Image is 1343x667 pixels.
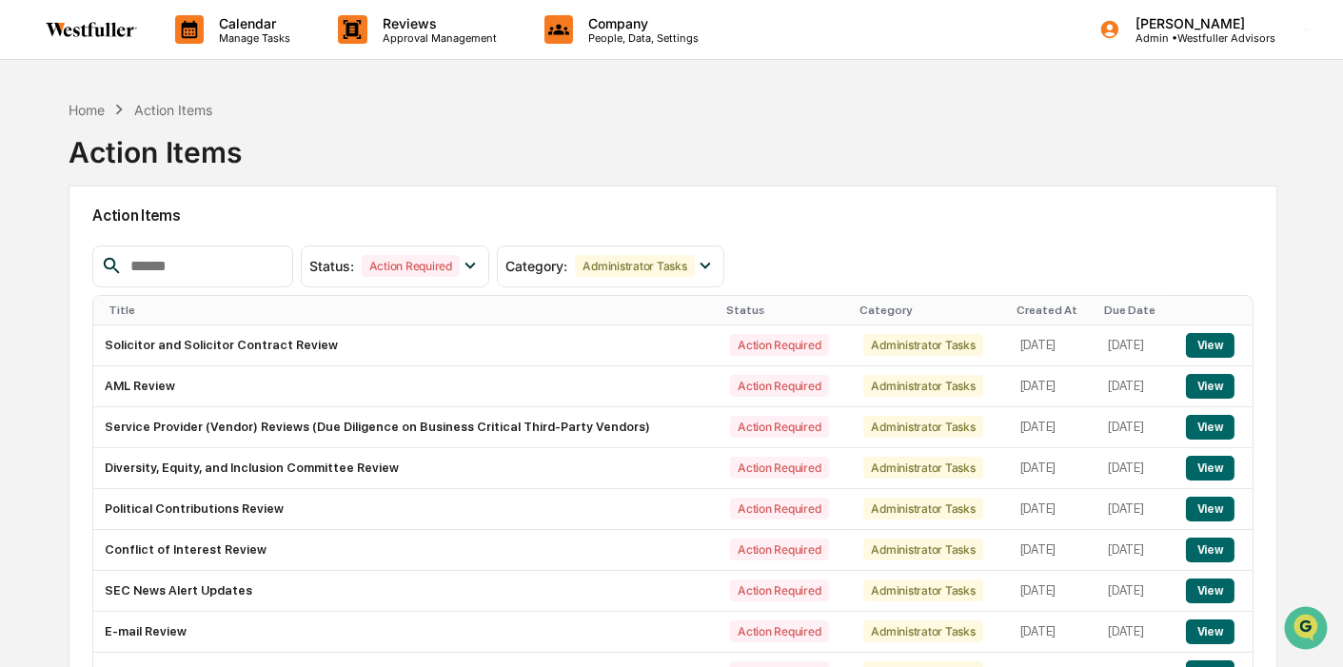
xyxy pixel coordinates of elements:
[1009,571,1096,612] td: [DATE]
[157,388,236,407] span: Attestations
[19,39,346,69] p: How can we help?
[1186,333,1234,358] button: View
[69,102,105,118] div: Home
[367,31,506,45] p: Approval Management
[19,240,49,270] img: Rachel Stanley
[1120,15,1275,31] p: [PERSON_NAME]
[367,15,506,31] p: Reviews
[1186,538,1234,562] button: View
[863,579,982,601] div: Administrator Tasks
[168,258,207,273] span: [DATE]
[1096,530,1174,571] td: [DATE]
[863,539,982,560] div: Administrator Tasks
[109,304,711,317] div: Title
[1186,338,1234,352] a: View
[1186,619,1234,644] button: View
[189,471,230,485] span: Pylon
[134,470,230,485] a: Powered byPylon
[86,145,312,164] div: Start new chat
[573,31,708,45] p: People, Data, Settings
[93,448,719,489] td: Diversity, Equity, and Inclusion Committee Review
[138,390,153,405] div: 🗄️
[93,571,719,612] td: SEC News Alert Updates
[505,258,567,274] span: Category :
[730,416,828,438] div: Action Required
[204,15,300,31] p: Calendar
[1186,624,1234,638] a: View
[59,258,154,273] span: [PERSON_NAME]
[863,498,982,520] div: Administrator Tasks
[11,417,128,451] a: 🔎Data Lookup
[1009,325,1096,366] td: [DATE]
[863,416,982,438] div: Administrator Tasks
[1009,448,1096,489] td: [DATE]
[1009,489,1096,530] td: [DATE]
[168,309,207,324] span: [DATE]
[59,309,154,324] span: [PERSON_NAME]
[93,489,719,530] td: Political Contributions Review
[40,145,74,179] img: 8933085812038_c878075ebb4cc5468115_72.jpg
[1186,415,1234,440] button: View
[158,258,165,273] span: •
[158,309,165,324] span: •
[19,210,128,226] div: Past conversations
[134,102,212,118] div: Action Items
[1120,31,1275,45] p: Admin • Westfuller Advisors
[730,539,828,560] div: Action Required
[1186,583,1234,598] a: View
[309,258,354,274] span: Status :
[86,164,262,179] div: We're available if you need us!
[1009,612,1096,653] td: [DATE]
[130,381,244,415] a: 🗄️Attestations
[93,530,719,571] td: Conflict of Interest Review
[1017,304,1089,317] div: Created At
[19,145,53,179] img: 1746055101610-c473b297-6a78-478c-a979-82029cc54cd1
[1096,366,1174,407] td: [DATE]
[93,407,719,448] td: Service Provider (Vendor) Reviews (Due Diligence on Business Critical Third-Party Vendors)
[93,366,719,407] td: AML Review
[93,325,719,366] td: Solicitor and Solicitor Contract Review
[38,424,120,443] span: Data Lookup
[1186,461,1234,475] a: View
[730,579,828,601] div: Action Required
[1096,325,1174,366] td: [DATE]
[1282,604,1333,656] iframe: Open customer support
[1186,379,1234,393] a: View
[1186,420,1234,434] a: View
[362,255,460,277] div: Action Required
[1009,530,1096,571] td: [DATE]
[295,206,346,229] button: See all
[19,291,49,322] img: Rachel Stanley
[730,498,828,520] div: Action Required
[324,150,346,173] button: Start new chat
[1096,407,1174,448] td: [DATE]
[46,22,137,37] img: logo
[19,390,34,405] div: 🖐️
[1186,497,1234,521] button: View
[204,31,300,45] p: Manage Tasks
[1186,374,1234,399] button: View
[573,15,708,31] p: Company
[11,381,130,415] a: 🖐️Preclearance
[863,457,982,479] div: Administrator Tasks
[1104,304,1166,317] div: Due Date
[1096,448,1174,489] td: [DATE]
[93,612,719,653] td: E-mail Review
[863,375,982,397] div: Administrator Tasks
[730,334,828,356] div: Action Required
[859,304,1000,317] div: Category
[1186,456,1234,481] button: View
[19,426,34,441] div: 🔎
[69,120,242,169] div: Action Items
[1186,542,1234,557] a: View
[730,375,828,397] div: Action Required
[1009,366,1096,407] td: [DATE]
[730,457,828,479] div: Action Required
[1096,489,1174,530] td: [DATE]
[1186,579,1234,603] button: View
[1009,407,1096,448] td: [DATE]
[38,388,123,407] span: Preclearance
[863,620,982,642] div: Administrator Tasks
